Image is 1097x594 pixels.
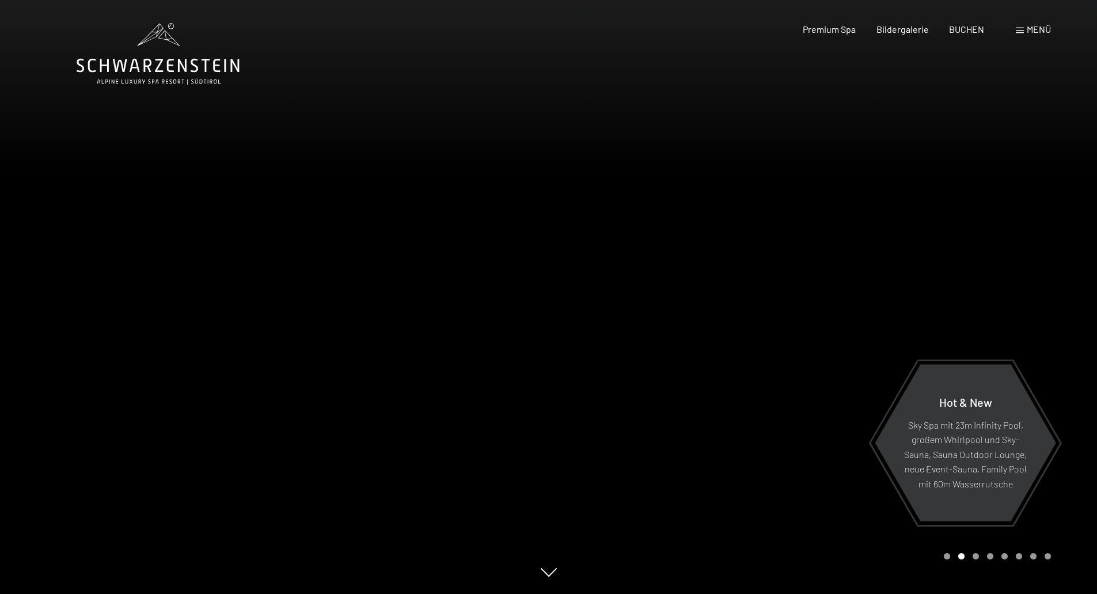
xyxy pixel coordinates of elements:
div: Carousel Page 6 [1016,553,1022,559]
a: Premium Spa [803,24,856,35]
div: Carousel Page 1 [944,553,950,559]
a: BUCHEN [949,24,984,35]
div: Carousel Page 5 [1001,553,1008,559]
div: Carousel Pagination [940,553,1051,559]
div: Carousel Page 8 [1045,553,1051,559]
div: Carousel Page 4 [987,553,993,559]
div: Carousel Page 3 [973,553,979,559]
a: Bildergalerie [876,24,929,35]
div: Carousel Page 7 [1030,553,1037,559]
a: Hot & New Sky Spa mit 23m Infinity Pool, großem Whirlpool und Sky-Sauna, Sauna Outdoor Lounge, ne... [874,364,1057,522]
div: Carousel Page 2 (Current Slide) [958,553,965,559]
span: Menü [1027,24,1051,35]
span: Hot & New [939,395,992,408]
p: Sky Spa mit 23m Infinity Pool, großem Whirlpool und Sky-Sauna, Sauna Outdoor Lounge, neue Event-S... [903,417,1028,491]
